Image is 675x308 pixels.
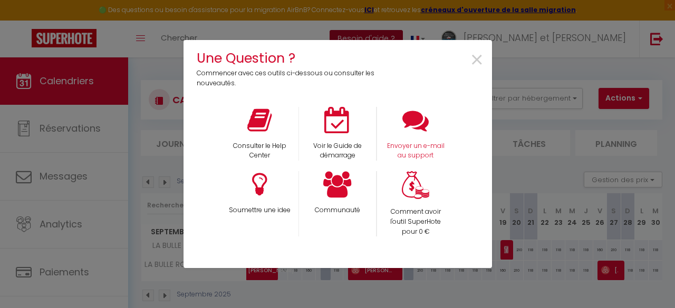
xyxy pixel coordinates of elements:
p: Communauté [306,205,369,215]
p: Envoyer un e-mail au support [384,141,448,161]
span: × [470,44,484,77]
h4: Une Question ? [197,48,382,68]
p: Commencer avec ces outils ci-dessous ou consulter les nouveautés. [197,68,382,88]
p: Consulter le Help Center [227,141,292,161]
button: Close [470,48,484,72]
p: Comment avoir l'outil SuperHote pour 0 € [384,207,448,237]
button: Ouvrir le widget de chat LiveChat [8,4,40,36]
p: Soumettre une idee [227,205,292,215]
p: Voir le Guide de démarrage [306,141,369,161]
img: Money bag [402,171,429,199]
